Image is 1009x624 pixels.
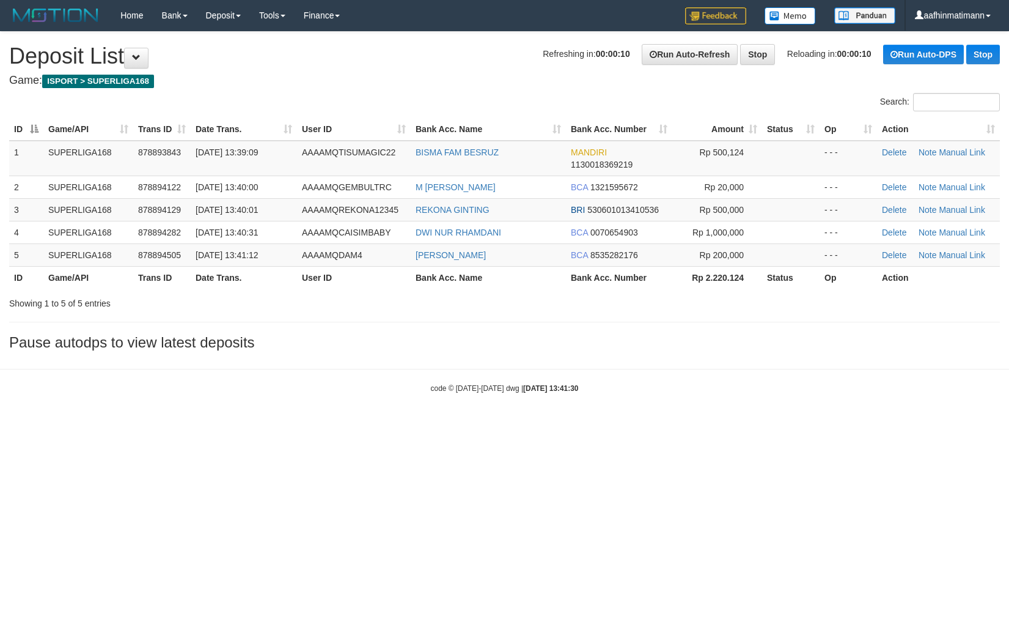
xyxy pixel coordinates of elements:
[196,147,258,157] span: [DATE] 13:39:09
[820,118,877,141] th: Op: activate to sort column ascending
[590,228,638,237] span: Copy 0070654903 to clipboard
[787,49,871,59] span: Reloading in:
[43,243,133,266] td: SUPERLIGA168
[700,205,744,215] span: Rp 500,000
[692,228,744,237] span: Rp 1,000,000
[196,205,258,215] span: [DATE] 13:40:01
[9,141,43,176] td: 1
[642,44,738,65] a: Run Auto-Refresh
[9,118,43,141] th: ID: activate to sort column descending
[571,205,585,215] span: BRI
[834,7,895,24] img: panduan.png
[566,118,672,141] th: Bank Acc. Number: activate to sort column ascending
[411,266,566,289] th: Bank Acc. Name
[297,266,411,289] th: User ID
[590,182,638,192] span: Copy 1321595672 to clipboard
[672,266,762,289] th: Rp 2.220.124
[939,182,985,192] a: Manual Link
[133,118,191,141] th: Trans ID: activate to sort column ascending
[9,44,1000,69] h1: Deposit List
[416,228,501,237] a: DWI NUR RHAMDANI
[919,147,937,157] a: Note
[302,250,362,260] span: AAAAMQDAM4
[820,266,877,289] th: Op
[566,266,672,289] th: Bank Acc. Number
[939,228,985,237] a: Manual Link
[596,49,630,59] strong: 00:00:10
[590,250,638,260] span: Copy 8535282176 to clipboard
[877,118,1000,141] th: Action: activate to sort column ascending
[42,75,154,88] span: ISPORT > SUPERLIGA168
[9,75,1000,87] h4: Game:
[431,384,579,393] small: code © [DATE]-[DATE] dwg |
[543,49,629,59] span: Refreshing in:
[191,118,297,141] th: Date Trans.: activate to sort column ascending
[138,147,181,157] span: 878893843
[919,182,937,192] a: Note
[9,243,43,266] td: 5
[939,205,985,215] a: Manual Link
[9,198,43,221] td: 3
[196,228,258,237] span: [DATE] 13:40:31
[882,205,906,215] a: Delete
[9,335,1000,351] h3: Pause autodps to view latest deposits
[882,147,906,157] a: Delete
[416,182,496,192] a: M [PERSON_NAME]
[939,147,985,157] a: Manual Link
[302,182,392,192] span: AAAAMQGEMBULTRC
[882,250,906,260] a: Delete
[919,250,937,260] a: Note
[302,147,395,157] span: AAAAMQTISUMAGIC22
[416,205,490,215] a: REKONA GINTING
[43,141,133,176] td: SUPERLIGA168
[700,250,744,260] span: Rp 200,000
[880,93,1000,111] label: Search:
[43,198,133,221] td: SUPERLIGA168
[138,182,181,192] span: 878894122
[9,176,43,198] td: 2
[820,221,877,243] td: - - -
[571,228,588,237] span: BCA
[416,250,486,260] a: [PERSON_NAME]
[913,93,1000,111] input: Search:
[196,250,258,260] span: [DATE] 13:41:12
[762,266,820,289] th: Status
[191,266,297,289] th: Date Trans.
[302,205,398,215] span: AAAAMQREKONA12345
[966,45,1000,64] a: Stop
[43,176,133,198] td: SUPERLIGA168
[302,228,391,237] span: AAAAMQCAISIMBABY
[9,6,102,24] img: MOTION_logo.png
[740,44,775,65] a: Stop
[672,118,762,141] th: Amount: activate to sort column ascending
[43,266,133,289] th: Game/API
[9,292,411,310] div: Showing 1 to 5 of 5 entries
[196,182,258,192] span: [DATE] 13:40:00
[416,147,499,157] a: BISMA FAM BESRUZ
[877,266,1000,289] th: Action
[820,141,877,176] td: - - -
[138,250,181,260] span: 878894505
[571,182,588,192] span: BCA
[704,182,744,192] span: Rp 20,000
[939,250,985,260] a: Manual Link
[837,49,871,59] strong: 00:00:10
[138,228,181,237] span: 878894282
[820,176,877,198] td: - - -
[297,118,411,141] th: User ID: activate to sort column ascending
[919,228,937,237] a: Note
[43,221,133,243] td: SUPERLIGA168
[882,228,906,237] a: Delete
[133,266,191,289] th: Trans ID
[411,118,566,141] th: Bank Acc. Name: activate to sort column ascending
[571,147,607,157] span: MANDIRI
[587,205,659,215] span: Copy 530601013410536 to clipboard
[9,221,43,243] td: 4
[523,384,578,393] strong: [DATE] 13:41:30
[700,147,744,157] span: Rp 500,124
[43,118,133,141] th: Game/API: activate to sort column ascending
[685,7,746,24] img: Feedback.jpg
[883,45,964,64] a: Run Auto-DPS
[138,205,181,215] span: 878894129
[571,250,588,260] span: BCA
